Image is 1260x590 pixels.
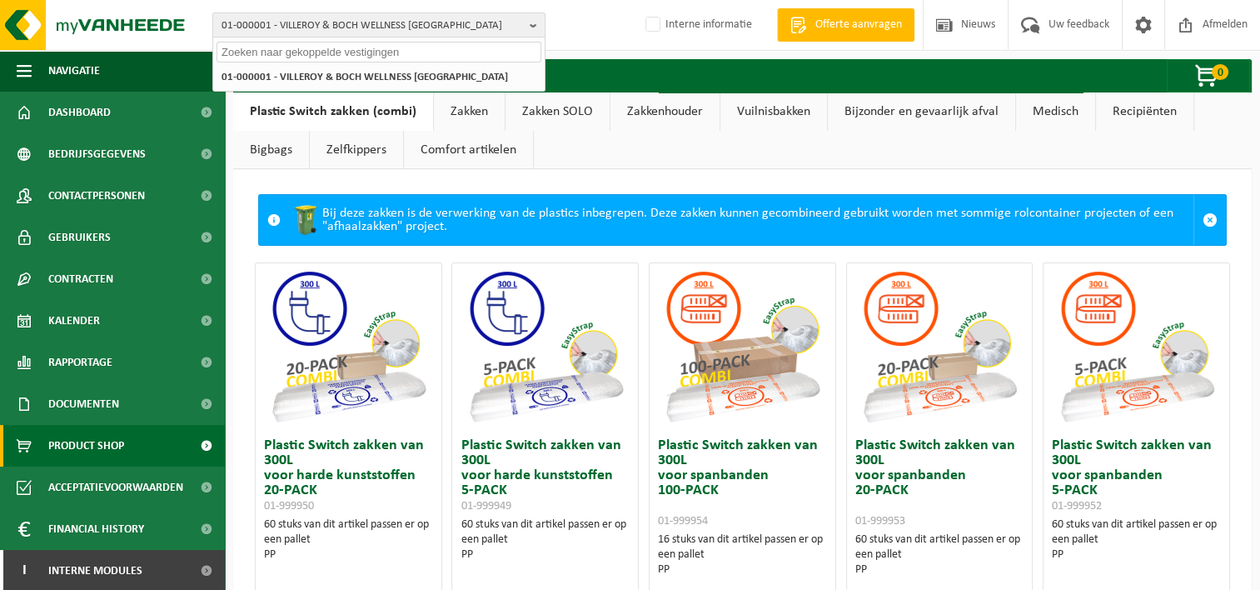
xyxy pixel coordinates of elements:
[658,438,827,528] h3: Plastic Switch zakken van 300L voor spanbanden 100-PACK
[659,263,825,430] img: 01-999954
[222,72,508,82] strong: 01-000001 - VILLEROY & BOCH WELLNESS [GEOGRAPHIC_DATA]
[48,383,119,425] span: Documenten
[310,131,403,169] a: Zelfkippers
[462,263,629,430] img: 01-999949
[48,508,144,550] span: Financial History
[48,92,111,133] span: Dashboard
[855,515,905,527] span: 01-999953
[233,131,309,169] a: Bigbags
[265,263,431,430] img: 01-999950
[434,92,505,131] a: Zakken
[1052,547,1221,562] div: PP
[264,517,433,562] div: 60 stuks van dit artikel passen er op een pallet
[289,195,1193,245] div: Bij deze zakken is de verwerking van de plastics inbegrepen. Deze zakken kunnen gecombineerd gebr...
[1193,195,1226,245] a: Sluit melding
[217,42,541,62] input: Zoeken naar gekoppelde vestigingen
[1096,92,1193,131] a: Recipiënten
[1167,59,1250,92] button: 0
[610,92,720,131] a: Zakkenhouder
[777,8,914,42] a: Offerte aanvragen
[505,92,610,131] a: Zakken SOLO
[48,217,111,258] span: Gebruikers
[289,203,322,237] img: WB-0240-HPE-GN-50.png
[720,92,827,131] a: Vuilnisbakken
[1052,500,1102,512] span: 01-999952
[658,532,827,577] div: 16 stuks van dit artikel passen er op een pallet
[855,532,1024,577] div: 60 stuks van dit artikel passen er op een pallet
[811,17,906,33] span: Offerte aanvragen
[48,342,112,383] span: Rapportage
[48,133,146,175] span: Bedrijfsgegevens
[264,438,433,513] h3: Plastic Switch zakken van 300L voor harde kunststoffen 20-PACK
[855,562,1024,577] div: PP
[1016,92,1095,131] a: Medisch
[222,13,523,38] span: 01-000001 - VILLEROY & BOCH WELLNESS [GEOGRAPHIC_DATA]
[1212,64,1228,80] span: 0
[856,263,1023,430] img: 01-999953
[264,547,433,562] div: PP
[461,500,510,512] span: 01-999949
[461,438,630,513] h3: Plastic Switch zakken van 300L voor harde kunststoffen 5-PACK
[855,438,1024,528] h3: Plastic Switch zakken van 300L voor spanbanden 20-PACK
[48,467,183,508] span: Acceptatievoorwaarden
[1053,263,1220,430] img: 01-999952
[212,12,545,37] button: 01-000001 - VILLEROY & BOCH WELLNESS [GEOGRAPHIC_DATA]
[642,12,752,37] label: Interne informatie
[1052,438,1221,513] h3: Plastic Switch zakken van 300L voor spanbanden 5-PACK
[48,50,100,92] span: Navigatie
[461,517,630,562] div: 60 stuks van dit artikel passen er op een pallet
[658,562,827,577] div: PP
[48,175,145,217] span: Contactpersonen
[233,92,433,131] a: Plastic Switch zakken (combi)
[404,131,533,169] a: Comfort artikelen
[461,547,630,562] div: PP
[658,515,708,527] span: 01-999954
[48,425,124,467] span: Product Shop
[48,300,100,342] span: Kalender
[1052,517,1221,562] div: 60 stuks van dit artikel passen er op een pallet
[828,92,1015,131] a: Bijzonder en gevaarlijk afval
[48,258,113,300] span: Contracten
[264,500,314,512] span: 01-999950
